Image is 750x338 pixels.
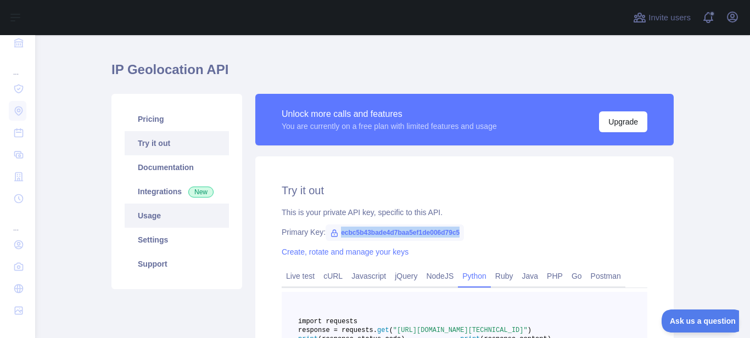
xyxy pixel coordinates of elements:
a: Go [567,267,586,285]
div: You are currently on a free plan with limited features and usage [282,121,497,132]
a: Integrations New [125,179,229,204]
span: "[URL][DOMAIN_NAME][TECHNICAL_ID]" [393,326,528,334]
div: Unlock more calls and features [282,108,497,121]
a: Support [125,252,229,276]
span: ) [528,326,531,334]
span: Invite users [648,12,691,24]
a: Pricing [125,107,229,131]
div: ... [9,211,26,233]
a: Java [518,267,543,285]
a: jQuery [390,267,422,285]
a: Ruby [491,267,518,285]
a: Python [458,267,491,285]
button: Invite users [631,9,693,26]
a: Live test [282,267,319,285]
a: cURL [319,267,347,285]
span: response = requests. [298,326,377,334]
a: NodeJS [422,267,458,285]
div: Primary Key: [282,227,647,238]
span: ecbc5b43bade4d7baa5ef1de006d79c5 [326,224,464,241]
iframe: Toggle Customer Support [662,309,739,333]
a: Create, rotate and manage your keys [282,247,408,256]
button: Upgrade [599,111,647,132]
span: ( [389,326,393,334]
a: PHP [542,267,567,285]
span: import requests [298,318,357,325]
h2: Try it out [282,183,647,198]
a: Usage [125,204,229,228]
a: Postman [586,267,625,285]
div: This is your private API key, specific to this API. [282,207,647,218]
a: Try it out [125,131,229,155]
a: Settings [125,228,229,252]
h1: IP Geolocation API [111,61,674,87]
a: Javascript [347,267,390,285]
span: New [188,187,214,198]
a: Documentation [125,155,229,179]
div: ... [9,55,26,77]
span: get [377,326,389,334]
